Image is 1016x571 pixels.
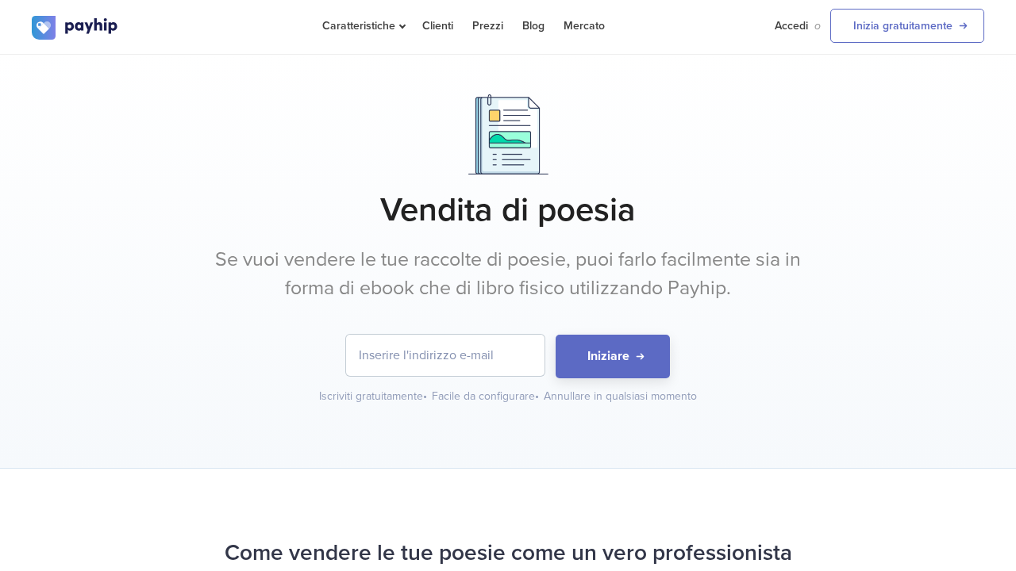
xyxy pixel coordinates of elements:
a: Inizia gratuitamente [830,9,984,43]
img: logo.svg [32,16,119,40]
div: Annullare in qualsiasi momento [544,389,697,404]
div: Iscriviti gratuitamente [319,389,429,404]
div: Facile da configurare [432,389,541,404]
button: Iniziare [556,335,670,378]
h1: Vendita di poesia [32,190,984,230]
span: Caratteristiche [322,19,403,33]
span: • [423,389,427,403]
input: Inserire l'indirizzo e-mail [346,335,545,376]
span: • [535,389,539,403]
img: Documents.png [468,94,548,174]
p: Se vuoi vendere le tue raccolte di poesie, puoi farlo facilmente sia in forma di ebook che di lib... [210,246,806,302]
